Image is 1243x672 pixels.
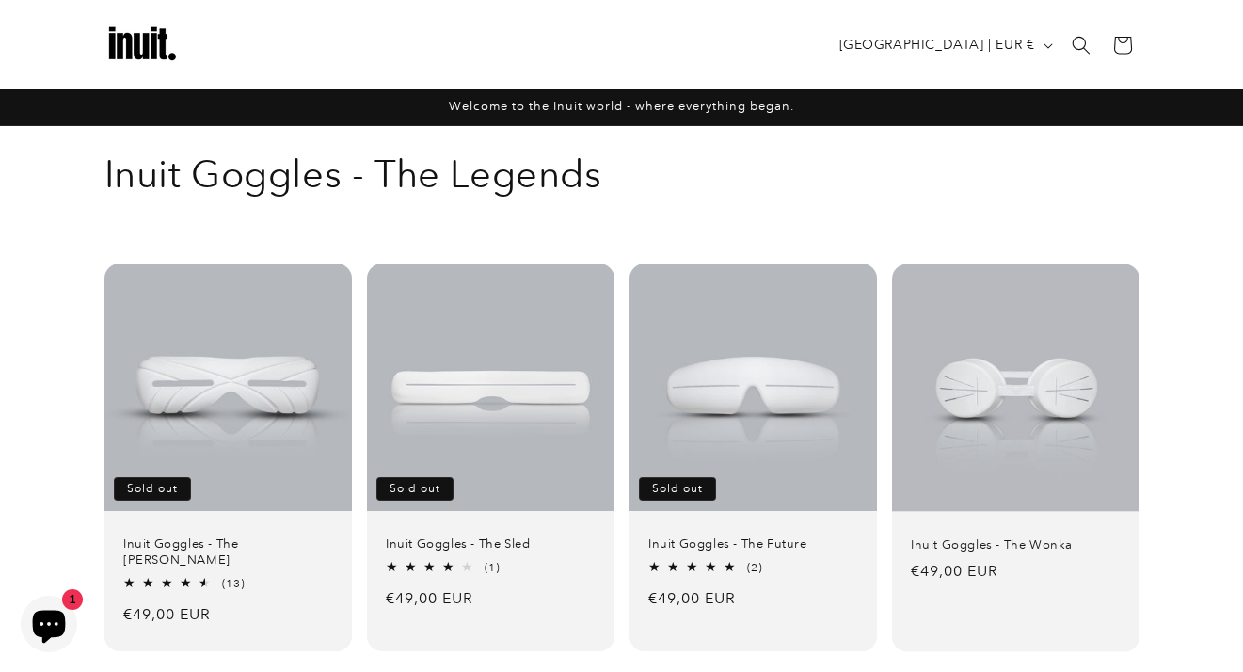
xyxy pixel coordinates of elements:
span: Welcome to the Inuit world - where everything began. [449,99,794,113]
inbox-online-store-chat: Shopify online store chat [15,596,83,657]
a: Inuit Goggles - The Wonka [911,536,1121,552]
a: Inuit Goggles - The Future [648,536,858,552]
img: Inuit Logo [104,8,180,83]
div: Announcement [104,89,1139,125]
a: Inuit Goggles - The [PERSON_NAME] [123,536,333,568]
button: [GEOGRAPHIC_DATA] | EUR € [828,27,1060,63]
h1: Inuit Goggles - The Legends [104,150,1139,199]
a: Inuit Goggles - The Sled [386,536,596,552]
span: [GEOGRAPHIC_DATA] | EUR € [839,35,1035,55]
summary: Search [1060,24,1102,66]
